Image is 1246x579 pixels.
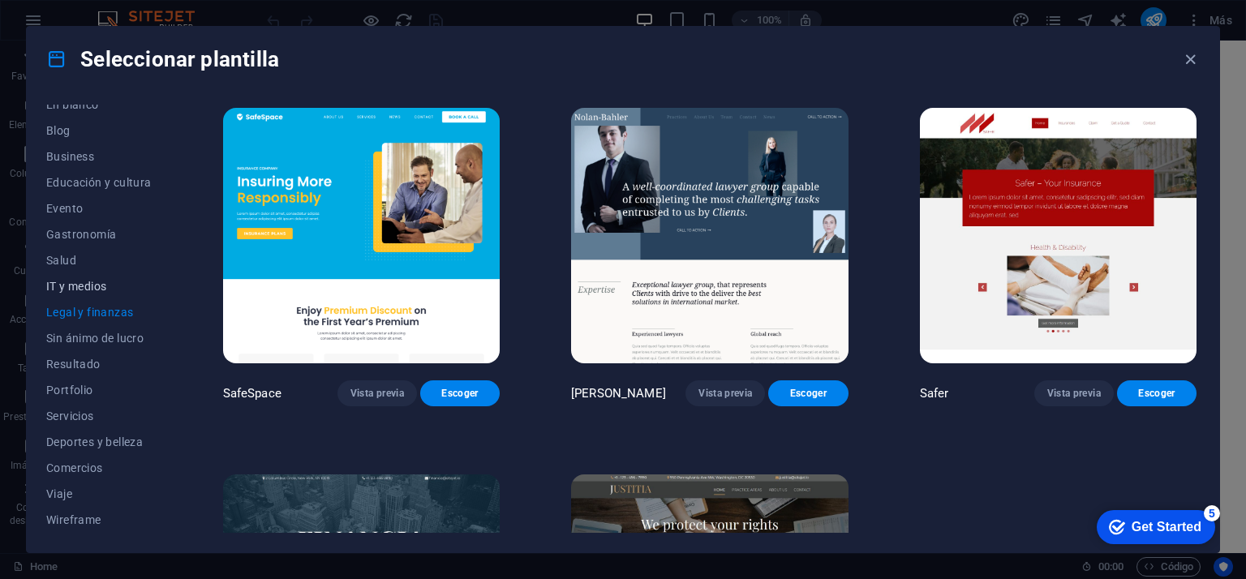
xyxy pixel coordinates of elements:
div: Get Started [48,18,118,32]
span: Vista previa [698,387,752,400]
span: Gastronomía [46,228,152,241]
button: Wireframe [46,507,152,533]
img: Nolan-Bahler [571,108,848,363]
span: Servicios [46,410,152,422]
p: SafeSpace [223,385,281,401]
button: Servicios [46,403,152,429]
button: En blanco [46,92,152,118]
span: Blog [46,124,152,137]
div: Get Started 5 items remaining, 0% complete [13,8,131,42]
div: 5 [120,3,136,19]
button: IT y medios [46,273,152,299]
span: Escoger [781,387,835,400]
span: Vista previa [350,387,404,400]
span: Resultado [46,358,152,371]
button: Deportes y belleza [46,429,152,455]
span: Escoger [1130,387,1184,400]
span: Deportes y belleza [46,435,152,448]
span: En blanco [46,98,152,111]
span: Vista previa [1047,387,1101,400]
button: Evento [46,195,152,221]
button: Escoger [768,380,848,406]
button: Business [46,144,152,169]
p: [PERSON_NAME] [571,385,666,401]
button: Escoger [1117,380,1197,406]
span: Sin ánimo de lucro [46,332,152,345]
span: Wireframe [46,513,152,526]
button: Vista previa [685,380,765,406]
button: Comercios [46,455,152,481]
span: Comercios [46,461,152,474]
span: Business [46,150,152,163]
span: Evento [46,202,152,215]
span: Escoger [433,387,487,400]
span: Portfolio [46,384,152,397]
span: Viaje [46,487,152,500]
button: Sin ánimo de lucro [46,325,152,351]
button: Salud [46,247,152,273]
button: Portfolio [46,377,152,403]
img: SafeSpace [223,108,500,363]
button: Gastronomía [46,221,152,247]
img: Safer [920,108,1197,363]
button: Blog [46,118,152,144]
span: Legal y finanzas [46,306,152,319]
p: Safer [920,385,949,401]
button: Vista previa [1034,380,1114,406]
button: Vista previa [337,380,417,406]
span: IT y medios [46,280,152,293]
button: Escoger [420,380,500,406]
button: Viaje [46,481,152,507]
button: Resultado [46,351,152,377]
button: Educación y cultura [46,169,152,195]
span: Educación y cultura [46,176,152,189]
h4: Seleccionar plantilla [46,46,279,72]
button: Legal y finanzas [46,299,152,325]
span: Salud [46,254,152,267]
